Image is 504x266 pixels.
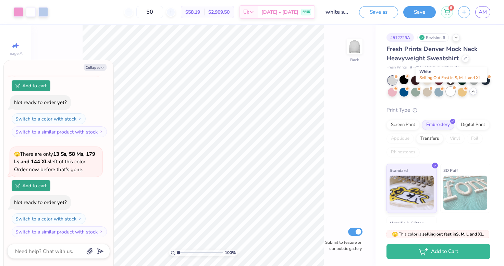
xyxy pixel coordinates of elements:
[12,213,86,224] button: Switch to a color with stock
[448,5,454,11] span: 6
[386,244,490,259] button: Add to Cart
[15,183,20,188] img: Add to cart
[386,45,478,62] span: Fresh Prints Denver Mock Neck Heavyweight Sweatshirt
[225,250,236,256] span: 100 %
[417,33,449,42] div: Revision 6
[99,130,103,134] img: Switch to a similar product with stock
[99,230,103,234] img: Switch to a similar product with stock
[14,151,95,173] span: There are only left of this color. Order now before that's gone.
[443,176,488,210] img: 3D Puff
[422,120,454,130] div: Embroidery
[390,167,408,174] span: Standard
[261,9,298,16] span: [DATE] - [DATE]
[208,9,230,16] span: $2,909.50
[12,80,50,91] button: Add to cart
[12,180,50,191] button: Add to cart
[390,219,423,227] span: Metallic & Glitter
[78,217,82,221] img: Switch to a color with stock
[303,10,310,14] span: FREE
[348,40,361,53] img: Back
[410,65,422,71] span: # FP94
[386,106,490,114] div: Print Type
[350,57,359,63] div: Back
[84,64,107,71] button: Collapse
[386,120,420,130] div: Screen Print
[445,134,465,144] div: Vinyl
[14,199,67,206] div: Not ready to order yet?
[467,134,483,144] div: Foil
[443,167,458,174] span: 3D Puff
[422,231,483,237] strong: selling out fast in S, M, L and XL
[12,113,86,124] button: Switch to a color with stock
[321,239,362,252] label: Submit to feature on our public gallery.
[386,33,414,42] div: # 512729A
[416,67,487,83] div: White
[78,117,82,121] img: Switch to a color with stock
[479,8,487,16] span: AM
[12,226,107,237] button: Switch to a similar product with stock
[320,5,354,19] input: Untitled Design
[14,151,20,157] span: 🫣
[386,65,407,71] span: Fresh Prints
[392,231,398,238] span: 🫣
[392,231,484,237] span: This color is .
[136,6,163,18] input: – –
[456,120,490,130] div: Digital Print
[386,147,420,157] div: Rhinestones
[475,6,490,18] a: AM
[14,151,95,165] strong: 13 Ss, 58 Ms, 179 Ls and 144 XLs
[390,176,434,210] img: Standard
[386,134,414,144] div: Applique
[403,6,436,18] button: Save
[15,84,20,88] img: Add to cart
[359,6,398,18] button: Save as
[12,126,107,137] button: Switch to a similar product with stock
[419,75,481,80] span: Selling Out Fast in S, M, L and XL
[8,51,24,56] span: Image AI
[185,9,200,16] span: $58.19
[14,99,67,106] div: Not ready to order yet?
[416,134,443,144] div: Transfers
